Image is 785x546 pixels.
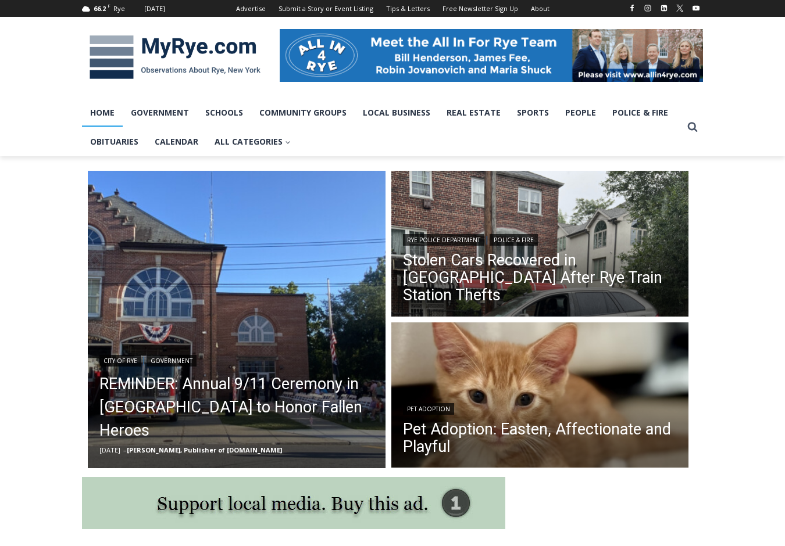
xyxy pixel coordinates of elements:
[127,446,282,454] a: [PERSON_NAME], Publisher of [DOMAIN_NAME]
[625,1,639,15] a: Facebook
[113,3,125,14] div: Rye
[215,135,291,148] span: All Categories
[82,98,123,127] a: Home
[657,1,671,15] a: Linkedin
[391,322,689,471] img: [PHOTO: Easten]
[557,98,604,127] a: People
[82,477,505,529] img: support local media, buy this ad
[99,446,120,454] time: [DATE]
[689,1,703,15] a: YouTube
[94,4,106,13] span: 66.2
[88,171,386,468] img: (PHOTO: The City of Rye 9-11 ceremony on Wednesday, September 11, 2024. It was the 23rd anniversa...
[438,98,509,127] a: Real Estate
[99,372,374,442] a: REMINDER: Annual 9/11 Ceremony in [GEOGRAPHIC_DATA] to Honor Fallen Heroes
[682,117,703,138] button: View Search Form
[99,355,141,367] a: City of Rye
[509,98,557,127] a: Sports
[403,232,677,246] div: |
[99,353,374,367] div: |
[82,98,682,157] nav: Primary Navigation
[82,27,268,88] img: MyRye.com
[391,171,689,319] img: (PHOTO: This Ford Edge was stolen from the Rye Metro North train station on Tuesday, September 9,...
[123,98,197,127] a: Government
[88,171,386,468] a: Read More REMINDER: Annual 9/11 Ceremony in Rye to Honor Fallen Heroes
[280,29,703,81] img: All in for Rye
[206,127,299,156] a: All Categories
[673,1,687,15] a: X
[147,127,206,156] a: Calendar
[403,252,677,304] a: Stolen Cars Recovered in [GEOGRAPHIC_DATA] After Rye Train Station Thefts
[403,234,484,246] a: Rye Police Department
[403,421,677,455] a: Pet Adoption: Easten, Affectionate and Playful
[144,3,165,14] div: [DATE]
[391,171,689,319] a: Read More Stolen Cars Recovered in Bronx After Rye Train Station Thefts
[82,127,147,156] a: Obituaries
[147,355,197,367] a: Government
[391,322,689,471] a: Read More Pet Adoption: Easten, Affectionate and Playful
[403,403,454,415] a: Pet Adoption
[641,1,655,15] a: Instagram
[355,98,438,127] a: Local Business
[604,98,676,127] a: Police & Fire
[197,98,251,127] a: Schools
[490,234,538,246] a: Police & Fire
[108,2,110,9] span: F
[251,98,355,127] a: Community Groups
[123,446,127,454] span: –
